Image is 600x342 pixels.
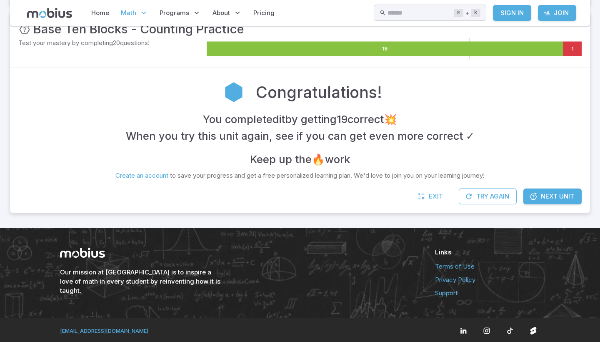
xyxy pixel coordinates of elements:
a: Support [435,289,540,298]
a: Create an account [115,171,168,179]
h4: When you try this unit again, see if you can get even more correct ✓ [126,128,475,144]
a: Sign In [493,5,531,21]
h4: You completed it by getting 19 correct 💥 [203,111,397,128]
span: Next Unit [541,192,574,201]
a: Join [538,5,576,21]
a: Pricing [251,3,277,23]
p: Test your mastery by completing 20 questions! [18,38,205,48]
h3: Base Ten Blocks - Counting Practice [33,20,244,38]
a: Privacy Policy [435,275,540,284]
span: About [212,8,230,18]
kbd: ⌘ [454,9,463,17]
h4: Keep up the 🔥 work [250,151,350,168]
span: Programs [160,8,189,18]
a: Terms of Use [435,262,540,271]
kbd: k [471,9,480,17]
a: Exit [413,189,449,204]
a: Home [89,3,112,23]
a: [EMAIL_ADDRESS][DOMAIN_NAME] [60,327,148,334]
span: Exit [429,192,443,201]
a: Next Unit [523,189,582,204]
p: to save your progress and get a free personalized learning plan. We'd love to join you on your le... [115,171,485,180]
span: Math [121,8,136,18]
h6: Our mission at [GEOGRAPHIC_DATA] is to inspire a love of math in every student by reinventing how... [60,268,222,295]
h2: Congratulations! [256,80,382,104]
button: Try Again [459,189,517,204]
h6: Links [435,248,540,257]
div: + [454,8,480,18]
